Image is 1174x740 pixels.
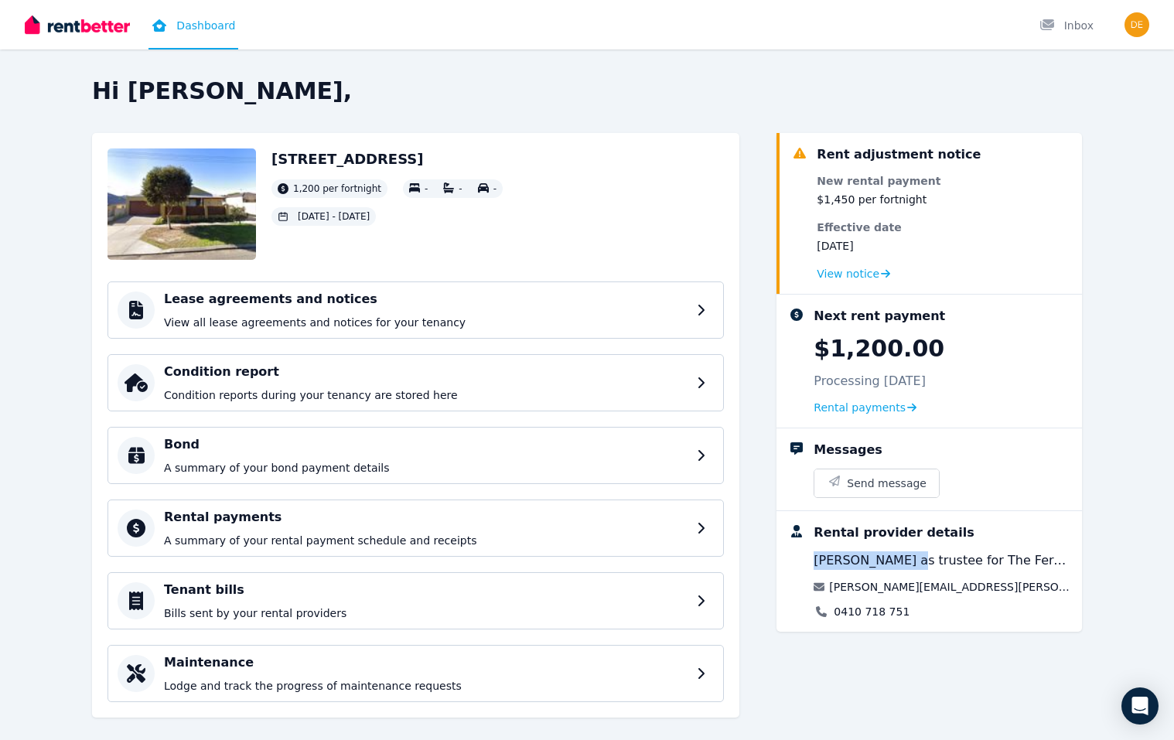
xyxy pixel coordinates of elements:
[164,653,688,672] h4: Maintenance
[164,387,688,403] p: Condition reports during your tenancy are stored here
[814,335,944,363] p: $1,200.00
[164,290,688,309] h4: Lease agreements and notices
[834,604,910,619] a: 0410 718 751
[847,476,927,491] span: Send message
[814,551,1070,570] span: [PERSON_NAME] as trustee for The Ferdowsian Trust
[164,315,688,330] p: View all lease agreements and notices for your tenancy
[817,220,940,235] dt: Effective date
[108,148,256,260] img: Property Url
[814,523,974,542] div: Rental provider details
[817,145,981,164] div: Rent adjustment notice
[1121,687,1159,725] div: Open Intercom Messenger
[814,441,882,459] div: Messages
[814,469,939,497] button: Send message
[164,508,688,527] h4: Rental payments
[164,581,688,599] h4: Tenant bills
[298,210,370,223] span: [DATE] - [DATE]
[164,435,688,454] h4: Bond
[817,238,940,254] dd: [DATE]
[817,266,890,281] a: View notice
[493,183,497,194] span: -
[293,182,381,195] span: 1,200 per fortnight
[814,400,906,415] span: Rental payments
[814,372,926,390] p: Processing [DATE]
[164,533,688,548] p: A summary of your rental payment schedule and receipts
[164,678,688,694] p: Lodge and track the progress of maintenance requests
[164,460,688,476] p: A summary of your bond payment details
[25,13,130,36] img: RentBetter
[817,173,940,189] dt: New rental payment
[164,363,688,381] h4: Condition report
[817,192,940,207] dd: $1,450 per fortnight
[1039,18,1094,33] div: Inbox
[164,605,688,621] p: Bills sent by your rental providers
[425,183,428,194] span: -
[1125,12,1149,37] img: Marie Veronique Desiree Wosgien
[271,148,503,170] h2: [STREET_ADDRESS]
[814,307,945,326] div: Next rent payment
[817,266,879,281] span: View notice
[829,579,1070,595] a: [PERSON_NAME][EMAIL_ADDRESS][PERSON_NAME][DOMAIN_NAME]
[92,77,1082,105] h2: Hi [PERSON_NAME],
[814,400,916,415] a: Rental payments
[459,183,462,194] span: -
